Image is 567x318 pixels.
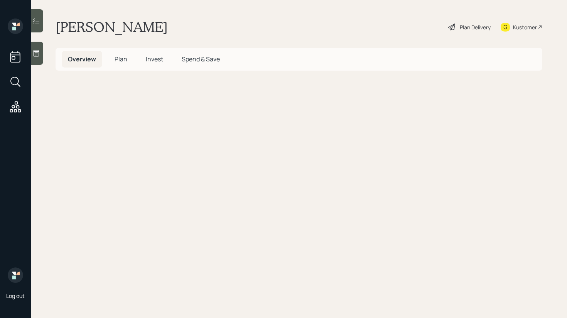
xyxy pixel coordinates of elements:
[6,292,25,299] div: Log out
[8,267,23,283] img: retirable_logo.png
[115,55,127,63] span: Plan
[68,55,96,63] span: Overview
[460,23,491,31] div: Plan Delivery
[146,55,163,63] span: Invest
[513,23,537,31] div: Kustomer
[182,55,220,63] span: Spend & Save
[56,19,168,36] h1: [PERSON_NAME]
